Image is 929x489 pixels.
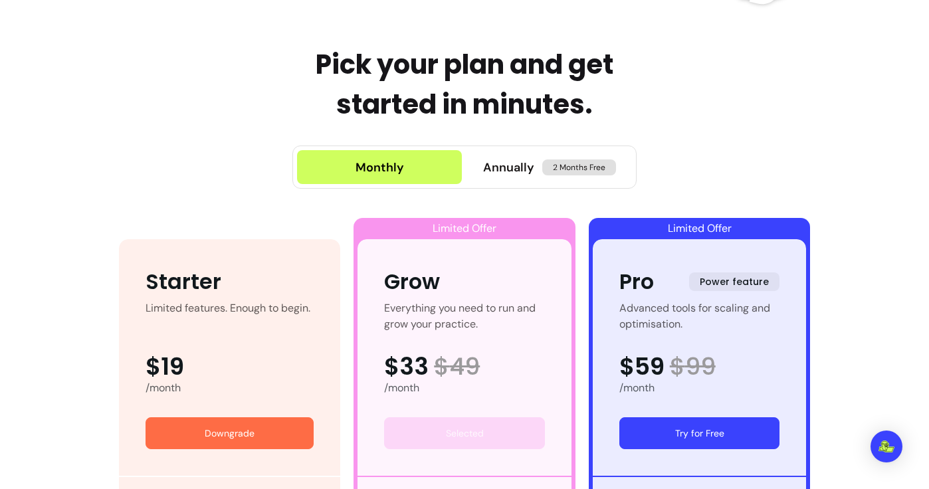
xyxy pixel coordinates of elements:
div: Everything you need to run and grow your practice. [384,300,545,332]
div: Pro [619,266,654,298]
div: /month [146,380,314,396]
button: Try for Free [619,417,780,449]
div: Open Intercom Messenger [871,431,902,462]
span: $19 [146,353,184,380]
div: Limited features. Enough to begin. [146,300,310,332]
h2: Pick your plan and get started in minutes. [278,45,651,124]
span: $ 49 [434,353,480,380]
span: $33 [384,353,429,380]
div: Limited Offer [593,218,807,239]
div: /month [619,380,780,396]
div: /month [384,380,545,396]
div: Limited Offer [358,218,571,239]
div: Grow [384,266,440,298]
span: Annually [483,158,534,177]
span: 2 Months Free [542,159,616,175]
div: Monthly [356,158,404,177]
span: $59 [619,353,665,380]
div: Advanced tools for scaling and optimisation. [619,300,780,332]
span: Power feature [689,272,779,291]
button: Downgrade [146,417,314,449]
div: Starter [146,266,221,298]
span: $ 99 [670,353,716,380]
